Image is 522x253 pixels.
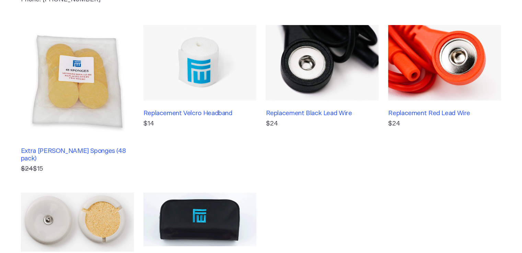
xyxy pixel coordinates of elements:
p: $15 [21,164,134,174]
img: Replacement Sponge Receptacles [21,193,134,252]
h3: Replacement Velcro Headband [143,110,256,117]
h3: Replacement Black Lead Wire [266,110,379,117]
img: Replacement Velcro Headband [143,25,256,100]
h3: Extra [PERSON_NAME] Sponges (48 pack) [21,147,134,163]
p: $24 [266,119,379,129]
h3: Replacement Red Lead Wire [388,110,501,117]
img: Replacement Black Lead Wire [266,25,379,100]
a: Replacement Black Lead Wire$24 [266,25,379,173]
a: Replacement Velcro Headband$14 [143,25,256,173]
img: Extra Fisher Wallace Sponges (48 pack) [21,25,134,138]
img: Replacement Red Lead Wire [388,25,501,100]
a: Replacement Red Lead Wire$24 [388,25,501,173]
p: $14 [143,119,256,129]
a: Extra [PERSON_NAME] Sponges (48 pack) $24$15 [21,25,134,173]
img: Fisher Wallace Pouch [143,193,256,246]
p: $24 [388,119,501,129]
s: $24 [21,166,33,172]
